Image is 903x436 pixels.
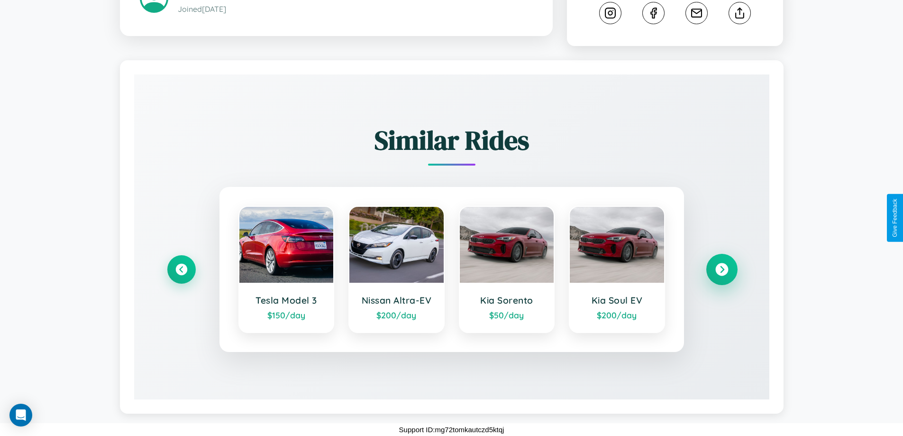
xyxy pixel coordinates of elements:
[579,295,655,306] h3: Kia Soul EV
[249,310,324,320] div: $ 150 /day
[167,122,736,158] h2: Similar Rides
[469,310,545,320] div: $ 50 /day
[359,310,434,320] div: $ 200 /day
[569,206,665,333] a: Kia Soul EV$200/day
[238,206,335,333] a: Tesla Model 3$150/day
[9,404,32,427] div: Open Intercom Messenger
[359,295,434,306] h3: Nissan Altra-EV
[579,310,655,320] div: $ 200 /day
[469,295,545,306] h3: Kia Sorento
[399,423,504,436] p: Support ID: mg72tomkautczd5ktqj
[892,199,898,237] div: Give Feedback
[348,206,445,333] a: Nissan Altra-EV$200/day
[178,2,533,16] p: Joined [DATE]
[249,295,324,306] h3: Tesla Model 3
[459,206,555,333] a: Kia Sorento$50/day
